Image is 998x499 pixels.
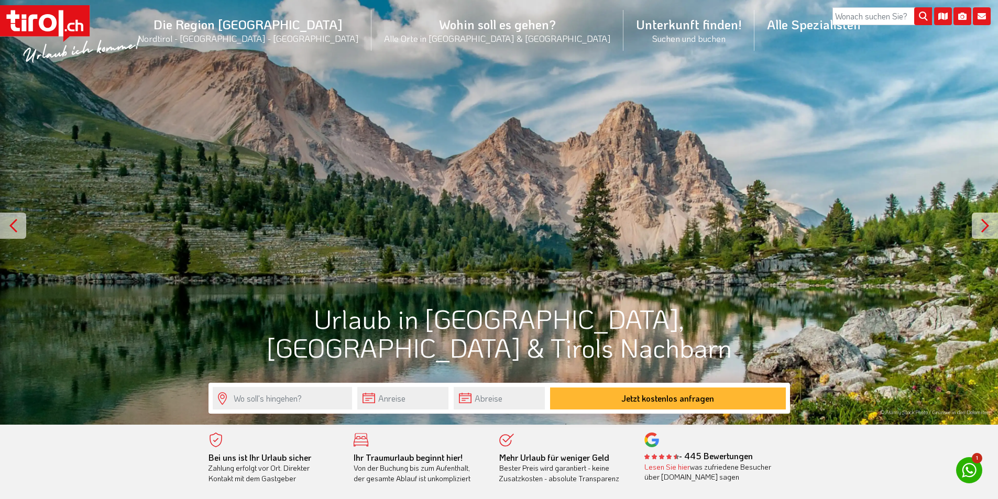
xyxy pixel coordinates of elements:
[754,5,873,44] a: Alle Spezialisten
[973,7,991,25] i: Kontakt
[354,452,484,484] div: Von der Buchung bis zum Aufenthalt, der gesamte Ablauf ist unkompliziert
[550,387,786,409] button: Jetzt kostenlos anfragen
[934,7,952,25] i: Karte öffnen
[209,452,311,463] b: Bei uns ist Ihr Urlaub sicher
[499,452,609,463] b: Mehr Urlaub für weniger Geld
[953,7,971,25] i: Fotogalerie
[972,453,982,463] span: 1
[832,7,932,25] input: Wonach suchen Sie?
[354,452,463,463] b: Ihr Traumurlaub beginnt hier!
[956,457,982,483] a: 1
[138,32,359,44] small: Nordtirol - [GEOGRAPHIC_DATA] - [GEOGRAPHIC_DATA]
[454,387,545,409] input: Abreise
[213,387,352,409] input: Wo soll's hingehen?
[371,5,623,56] a: Wohin soll es gehen?Alle Orte in [GEOGRAPHIC_DATA] & [GEOGRAPHIC_DATA]
[644,462,774,482] div: was zufriedene Besucher über [DOMAIN_NAME] sagen
[623,5,754,56] a: Unterkunft finden!Suchen und buchen
[644,462,690,472] a: Lesen Sie hier
[384,32,611,44] small: Alle Orte in [GEOGRAPHIC_DATA] & [GEOGRAPHIC_DATA]
[644,450,753,461] b: - 445 Bewertungen
[125,5,371,56] a: Die Region [GEOGRAPHIC_DATA]Nordtirol - [GEOGRAPHIC_DATA] - [GEOGRAPHIC_DATA]
[209,452,338,484] div: Zahlung erfolgt vor Ort. Direkter Kontakt mit dem Gastgeber
[636,32,742,44] small: Suchen und buchen
[357,387,448,409] input: Anreise
[499,452,629,484] div: Bester Preis wird garantiert - keine Zusatzkosten - absolute Transparenz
